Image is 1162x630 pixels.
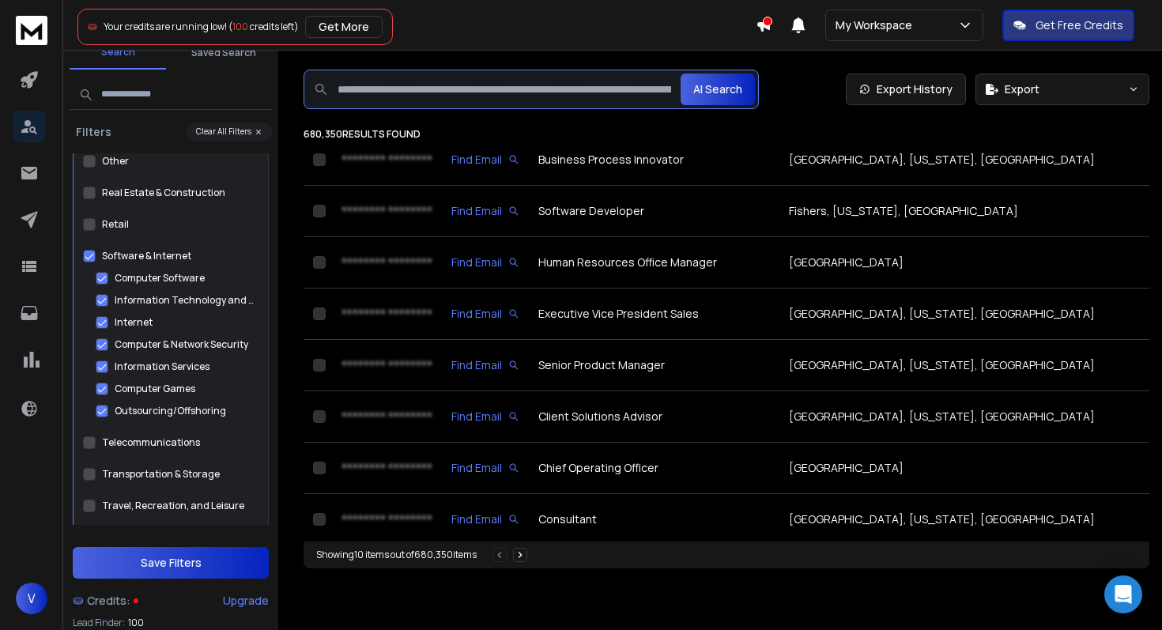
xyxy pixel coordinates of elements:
[232,20,248,33] span: 100
[1036,17,1123,33] p: Get Free Credits
[228,20,299,33] span: ( credits left)
[73,547,269,579] button: Save Filters
[223,593,269,609] div: Upgrade
[451,306,519,322] div: Find Email
[1104,575,1142,613] div: Open Intercom Messenger
[529,443,779,494] td: Chief Operating Officer
[451,511,519,527] div: Find Email
[104,20,227,33] span: Your credits are running low!
[451,203,519,219] div: Find Email
[316,549,477,561] div: Showing 10 items out of 680,350 items
[529,494,779,545] td: Consultant
[304,128,1149,141] p: 680,350 results found
[529,134,779,186] td: Business Process Innovator
[115,316,153,329] label: Internet
[115,338,248,351] label: Computer & Network Security
[70,36,166,70] button: Search
[16,16,47,45] img: logo
[175,37,272,69] button: Saved Search
[451,255,519,270] div: Find Email
[529,237,779,289] td: Human Resources Office Manager
[16,583,47,614] button: V
[187,123,272,141] button: Clear All Filters
[87,593,130,609] span: Credits:
[102,500,244,512] label: Travel, Recreation, and Leisure
[529,186,779,237] td: Software Developer
[529,391,779,443] td: Client Solutions Advisor
[115,360,209,373] label: Information Services
[451,152,519,168] div: Find Email
[451,357,519,373] div: Find Email
[102,436,200,449] label: Telecommunications
[529,289,779,340] td: Executive Vice President Sales
[451,460,519,476] div: Find Email
[115,405,226,417] label: Outsourcing/Offshoring
[115,272,205,285] label: Computer Software
[305,16,383,38] button: Get More
[70,124,118,140] h3: Filters
[128,617,144,629] span: 100
[681,74,755,105] button: AI Search
[529,340,779,391] td: Senior Product Manager
[73,617,125,629] p: Lead Finder:
[115,294,258,307] label: Information Technology and Services
[102,218,129,231] label: Retail
[102,250,191,262] label: Software & Internet
[846,74,966,105] a: Export History
[451,409,519,424] div: Find Email
[102,187,225,199] label: Real Estate & Construction
[1002,9,1134,41] button: Get Free Credits
[1005,81,1039,97] span: Export
[102,468,220,481] label: Transportation & Storage
[73,585,269,617] a: Credits:Upgrade
[115,383,195,395] label: Computer Games
[836,17,919,33] p: My Workspace
[102,155,129,168] label: Other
